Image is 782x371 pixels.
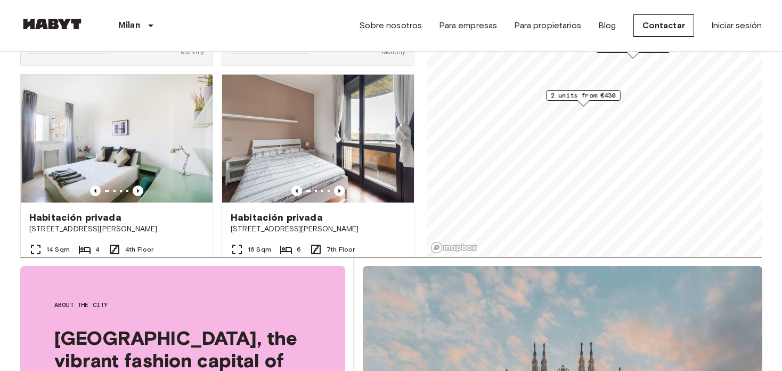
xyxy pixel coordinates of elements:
[54,300,311,310] span: About the city
[20,74,213,301] a: Marketing picture of unit IT-14-089-001-04HPrevious imagePrevious imageHabitación privada[STREET_...
[118,19,140,32] p: Milan
[181,47,204,57] span: Monthly
[439,19,497,32] a: Para empresas
[90,185,101,196] button: Previous image
[291,185,302,196] button: Previous image
[711,19,762,32] a: Iniciar sesión
[29,224,204,235] span: [STREET_ADDRESS][PERSON_NAME]
[598,19,616,32] a: Blog
[222,74,414,301] a: Marketing picture of unit IT-14-044-001-02HPrevious imagePrevious imageHabitación privada[STREET_...
[231,211,323,224] span: Habitación privada
[20,19,84,29] img: Habyt
[222,75,414,203] img: Marketing picture of unit IT-14-044-001-02H
[46,245,70,254] span: 14 Sqm
[359,19,422,32] a: Sobre nosotros
[133,185,143,196] button: Previous image
[382,47,405,57] span: Monthly
[248,245,271,254] span: 16 Sqm
[125,245,153,254] span: 4th Floor
[29,211,121,224] span: Habitación privada
[546,90,621,107] div: Map marker
[514,19,581,32] a: Para propietarios
[297,245,301,254] span: 6
[551,91,616,100] span: 2 units from €430
[95,245,100,254] span: 4
[231,224,405,235] span: [STREET_ADDRESS][PERSON_NAME]
[334,185,345,196] button: Previous image
[633,14,694,37] a: Contactar
[430,241,477,254] a: Mapbox logo
[327,245,355,254] span: 7th Floor
[21,75,213,203] img: Marketing picture of unit IT-14-089-001-04H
